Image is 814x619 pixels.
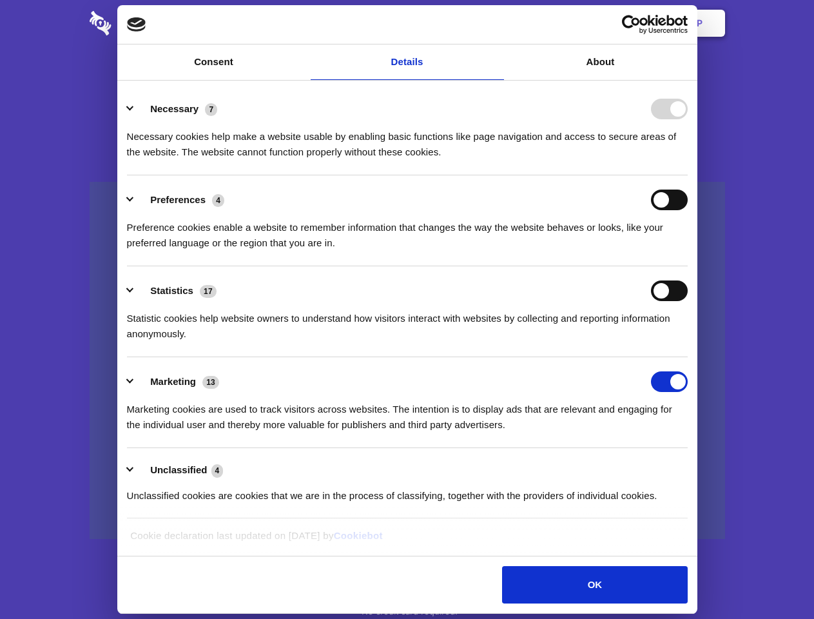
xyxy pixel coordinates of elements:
img: logo [127,17,146,32]
div: Necessary cookies help make a website usable by enabling basic functions like page navigation and... [127,119,688,160]
a: Consent [117,44,311,80]
a: Pricing [378,3,434,43]
button: Marketing (13) [127,371,228,392]
span: 4 [211,464,224,477]
label: Marketing [150,376,196,387]
div: Preference cookies enable a website to remember information that changes the way the website beha... [127,210,688,251]
a: Wistia video thumbnail [90,182,725,540]
a: Details [311,44,504,80]
a: About [504,44,697,80]
h1: Eliminate Slack Data Loss. [90,58,725,104]
label: Preferences [150,194,206,205]
label: Statistics [150,285,193,296]
a: Login [585,3,641,43]
span: 4 [212,194,224,207]
span: 17 [200,285,217,298]
button: Unclassified (4) [127,462,231,478]
a: Usercentrics Cookiebot - opens in a new window [575,15,688,34]
div: Marketing cookies are used to track visitors across websites. The intention is to display ads tha... [127,392,688,433]
button: Statistics (17) [127,280,225,301]
span: 7 [205,103,217,116]
div: Unclassified cookies are cookies that we are in the process of classifying, together with the pro... [127,478,688,504]
button: OK [502,566,687,604]
div: Statistic cookies help website owners to understand how visitors interact with websites by collec... [127,301,688,342]
button: Preferences (4) [127,190,233,210]
div: Cookie declaration last updated on [DATE] by [121,528,693,553]
a: Cookiebot [334,530,383,541]
iframe: Drift Widget Chat Controller [750,555,799,604]
h4: Auto-redaction of sensitive data, encrypted data sharing and self-destructing private chats. Shar... [90,117,725,160]
a: Contact [523,3,582,43]
span: 13 [202,376,219,389]
label: Necessary [150,103,199,114]
img: logo-wordmark-white-trans-d4663122ce5f474addd5e946df7df03e33cb6a1c49d2221995e7729f52c070b2.svg [90,11,200,35]
button: Necessary (7) [127,99,226,119]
